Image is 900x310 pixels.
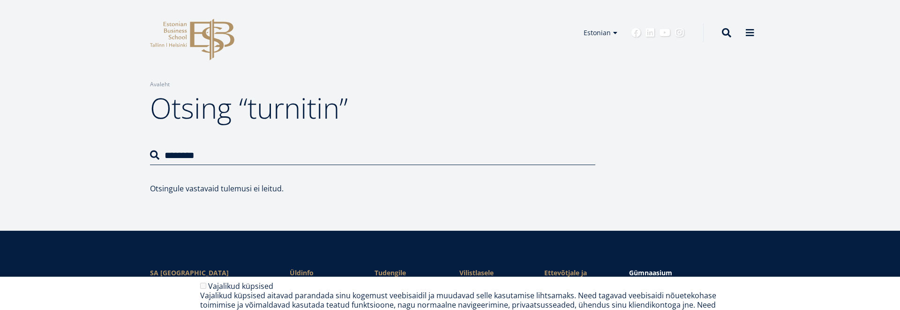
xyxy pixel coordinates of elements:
[660,28,670,38] a: Youtube
[645,28,655,38] a: Linkedin
[150,80,170,89] a: Avaleht
[629,268,750,278] a: Gümnaasium
[631,28,641,38] a: Facebook
[208,281,273,291] label: Vajalikud küpsised
[459,268,525,278] span: Vilistlasele
[150,268,271,278] div: SA [GEOGRAPHIC_DATA]
[544,268,610,287] span: Ettevõtjale ja partnerile
[375,268,441,278] a: Tudengile
[675,28,684,38] a: Instagram
[290,268,356,278] span: Üldinfo
[150,89,595,127] h1: Otsing “turnitin”
[150,184,595,193] p: Otsingule vastavaid tulemusi ei leitud.
[629,268,672,277] span: Gümnaasium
